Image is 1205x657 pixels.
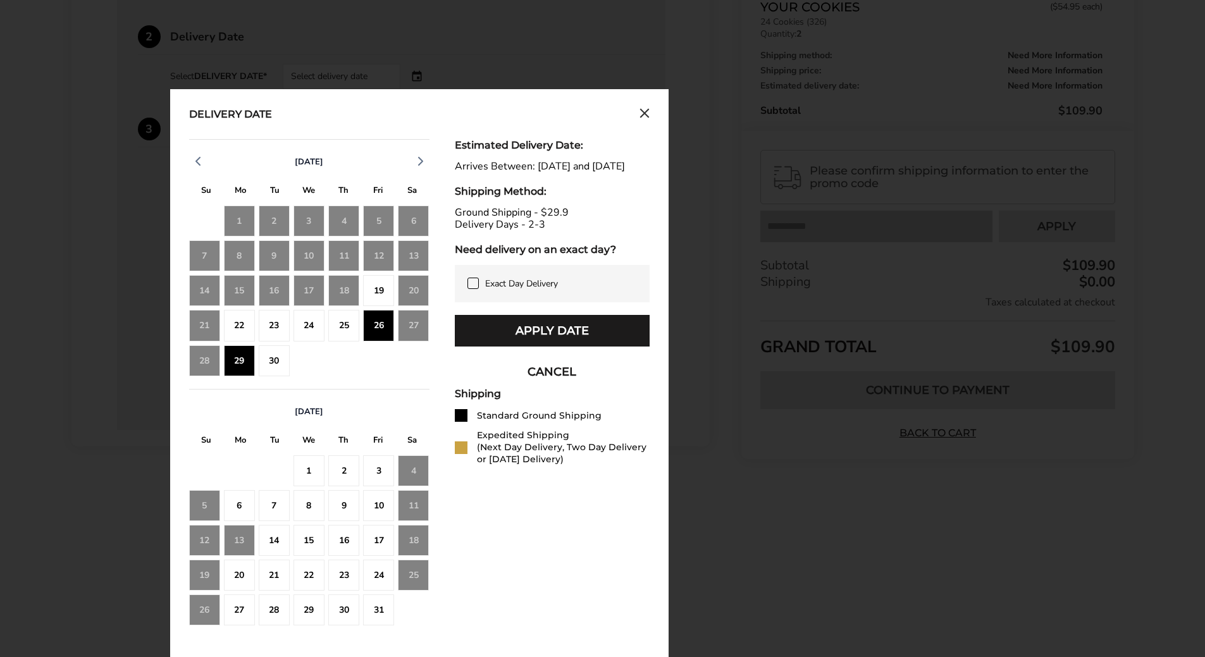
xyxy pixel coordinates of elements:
div: F [361,182,395,202]
button: CANCEL [455,356,650,388]
div: Expedited Shipping (Next Day Delivery, Two Day Delivery or [DATE] Delivery) [477,429,650,465]
div: T [257,432,292,451]
div: M [223,432,257,451]
div: Need delivery on an exact day? [455,243,650,255]
div: Standard Ground Shipping [477,410,602,422]
div: M [223,182,257,202]
button: [DATE] [290,406,328,417]
div: S [189,182,223,202]
div: Arrives Between: [DATE] and [DATE] [455,161,650,173]
div: W [292,182,326,202]
div: T [326,182,361,202]
div: Ground Shipping - $29.9 Delivery Days - 2-3 [455,207,650,231]
span: [DATE] [295,406,323,417]
div: T [257,182,292,202]
button: [DATE] [290,156,328,168]
div: Shipping Method: [455,185,650,197]
div: S [395,432,429,451]
span: Exact Day Delivery [485,278,558,290]
div: W [292,432,326,451]
button: Close calendar [640,108,650,122]
span: [DATE] [295,156,323,168]
div: Delivery Date [189,108,272,122]
div: Estimated Delivery Date: [455,139,650,151]
div: T [326,432,361,451]
div: F [361,432,395,451]
div: S [395,182,429,202]
div: S [189,432,223,451]
div: Shipping [455,388,650,400]
button: Apply Date [455,315,650,347]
